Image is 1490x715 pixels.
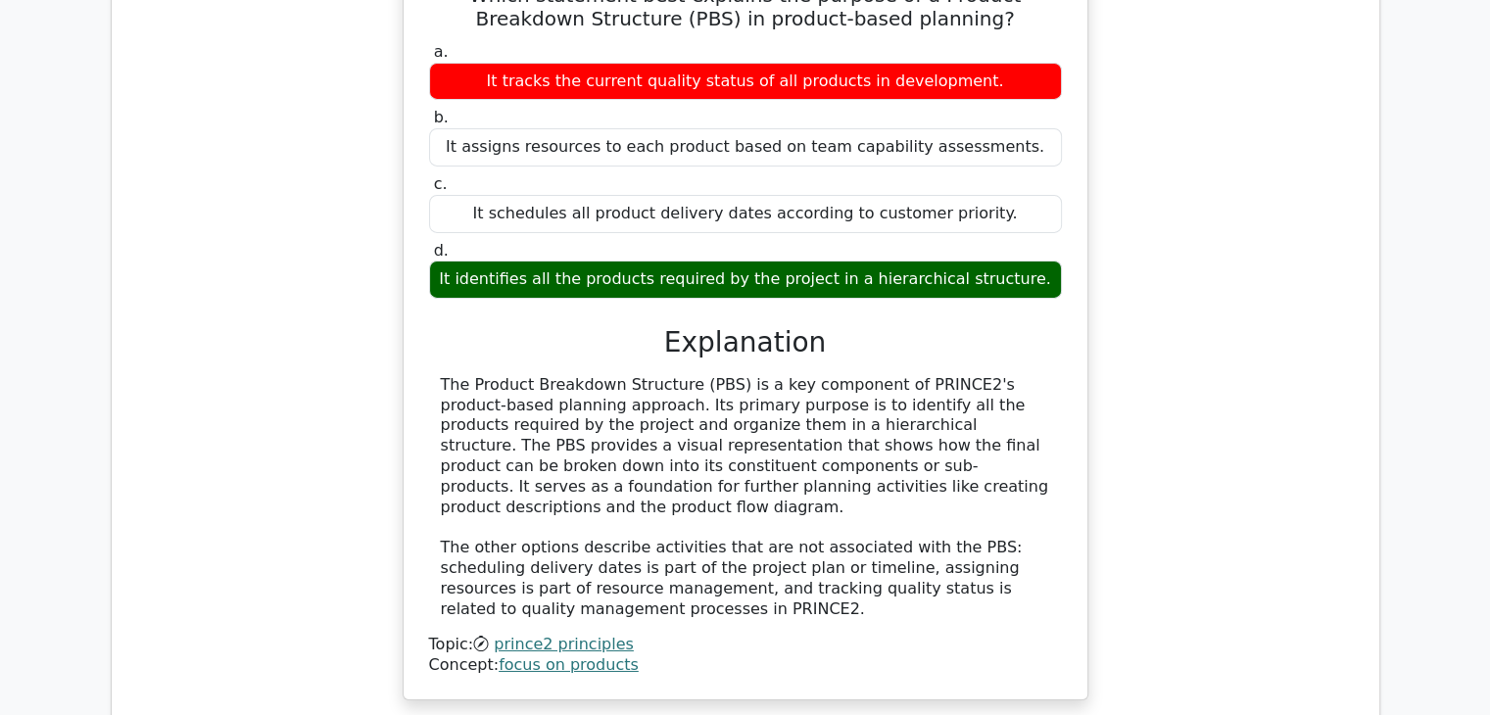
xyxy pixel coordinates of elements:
[441,326,1050,359] h3: Explanation
[434,241,449,260] span: d.
[494,635,634,653] a: prince2 principles
[499,655,639,674] a: focus on products
[429,635,1062,655] div: Topic:
[434,174,448,193] span: c.
[441,375,1050,620] div: The Product Breakdown Structure (PBS) is a key component of PRINCE2's product-based planning appr...
[429,128,1062,167] div: It assigns resources to each product based on team capability assessments.
[434,108,449,126] span: b.
[429,261,1062,299] div: It identifies all the products required by the project in a hierarchical structure.
[434,42,449,61] span: a.
[429,195,1062,233] div: It schedules all product delivery dates according to customer priority.
[429,655,1062,676] div: Concept:
[429,63,1062,101] div: It tracks the current quality status of all products in development.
